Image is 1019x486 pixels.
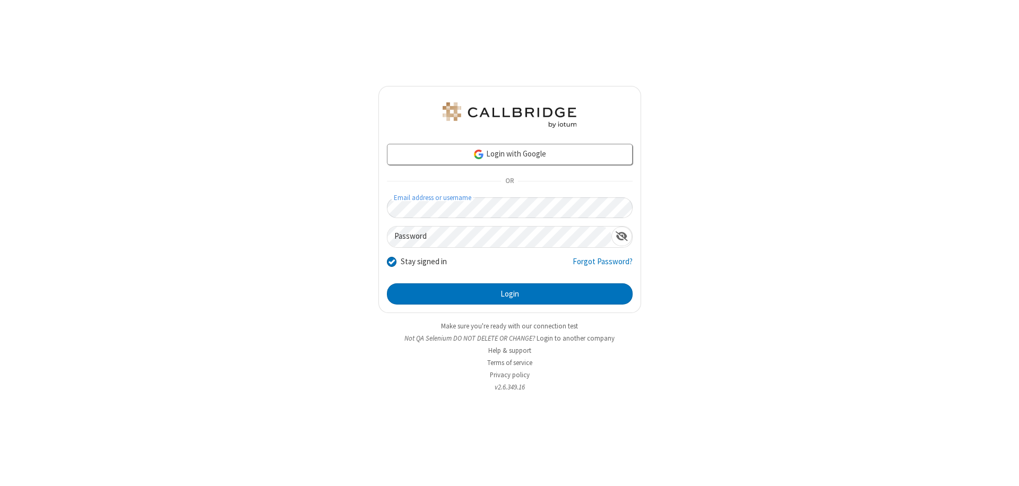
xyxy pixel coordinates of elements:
a: Make sure you're ready with our connection test [441,322,578,331]
a: Help & support [488,346,531,355]
li: Not QA Selenium DO NOT DELETE OR CHANGE? [378,333,641,343]
input: Password [387,227,611,247]
img: google-icon.png [473,149,485,160]
button: Login to another company [537,333,615,343]
img: QA Selenium DO NOT DELETE OR CHANGE [441,102,578,128]
a: Login with Google [387,144,633,165]
button: Login [387,283,633,305]
a: Forgot Password? [573,256,633,276]
a: Privacy policy [490,370,530,379]
a: Terms of service [487,358,532,367]
span: OR [501,174,518,189]
div: Show password [611,227,632,246]
iframe: Chat [992,458,1011,479]
li: v2.6.349.16 [378,382,641,392]
input: Email address or username [387,197,633,218]
label: Stay signed in [401,256,447,268]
